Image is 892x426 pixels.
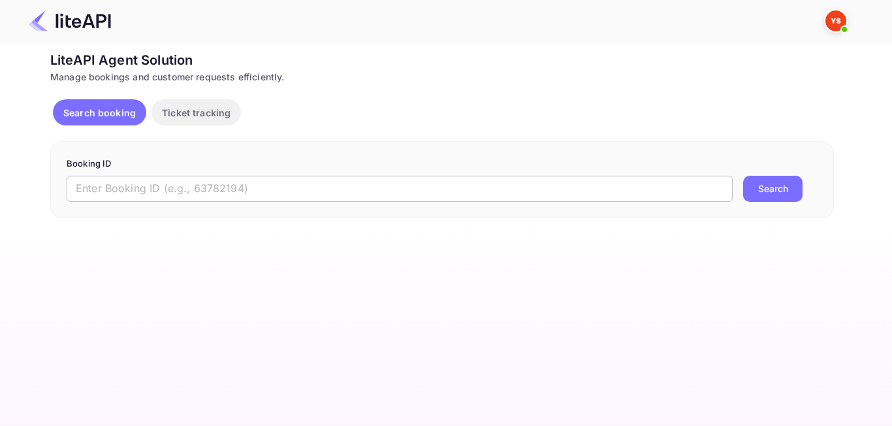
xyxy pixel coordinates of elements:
input: Enter Booking ID (e.g., 63782194) [67,176,733,202]
p: Ticket tracking [162,106,231,120]
img: Yandex Support [825,10,846,31]
button: Search [743,176,803,202]
div: Manage bookings and customer requests efficiently. [50,70,834,84]
p: Booking ID [67,157,818,171]
img: LiteAPI Logo [29,10,111,31]
p: Search booking [63,106,136,120]
div: LiteAPI Agent Solution [50,50,834,70]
